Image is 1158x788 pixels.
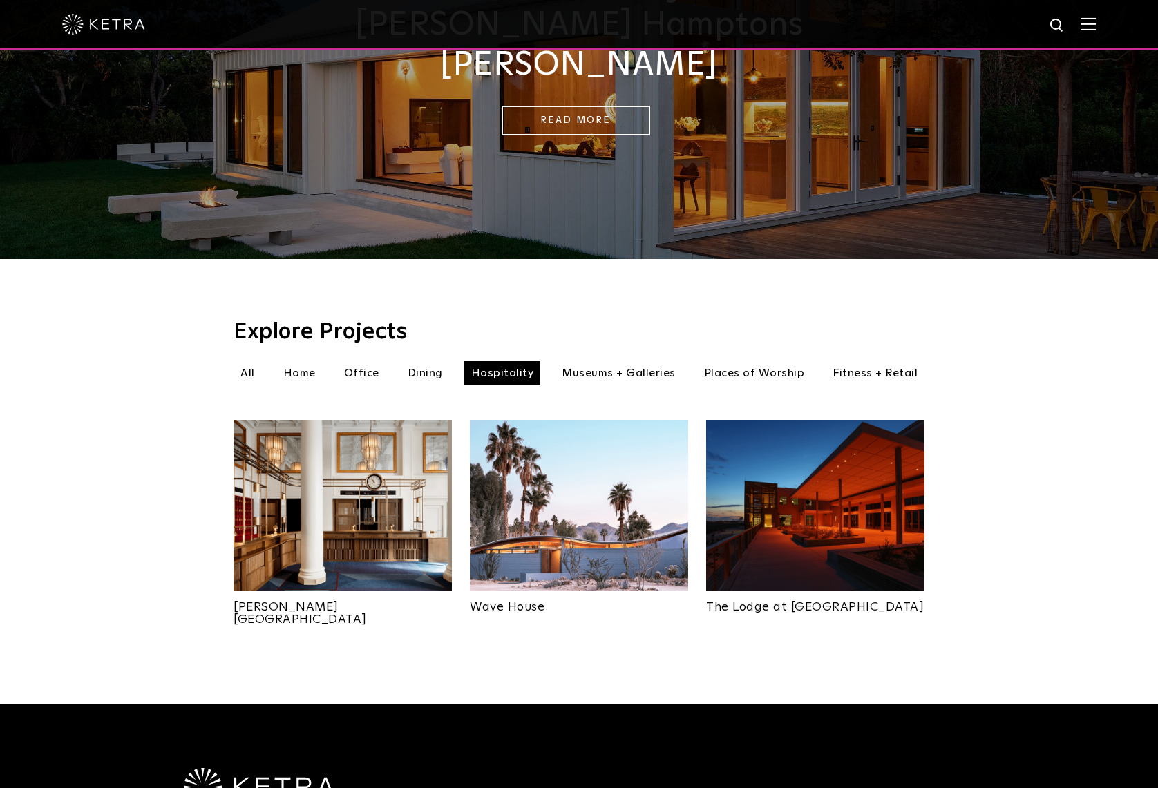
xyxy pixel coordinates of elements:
img: search icon [1049,17,1066,35]
img: New-Project-Page-hero-(3x)_0023_2020.1.10-Wave-House_0762-FINAL [470,420,688,591]
li: Hospitality [464,361,541,385]
li: Places of Worship [697,361,812,385]
img: New-Project-Page-hero-(3x)_0013_LODGE_MAY2019_B1_EXTERIOR_001 [706,420,924,591]
li: Fitness + Retail [826,361,924,385]
a: Read More [502,106,650,135]
li: All [234,361,262,385]
img: New-Project-Page-hero-(3x)_0027_0010_RiggsHotel_01_20_20_LARGE [234,420,452,591]
a: Wave House [470,591,688,613]
li: Home [276,361,323,385]
img: Hamburger%20Nav.svg [1081,17,1096,30]
h3: Explore Projects [234,321,924,343]
li: Museums + Galleries [555,361,683,385]
a: [PERSON_NAME][GEOGRAPHIC_DATA] [234,591,452,626]
img: ketra-logo-2019-white [62,14,145,35]
li: Dining [401,361,450,385]
li: Office [337,361,386,385]
a: The Lodge at [GEOGRAPHIC_DATA] [706,591,924,613]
